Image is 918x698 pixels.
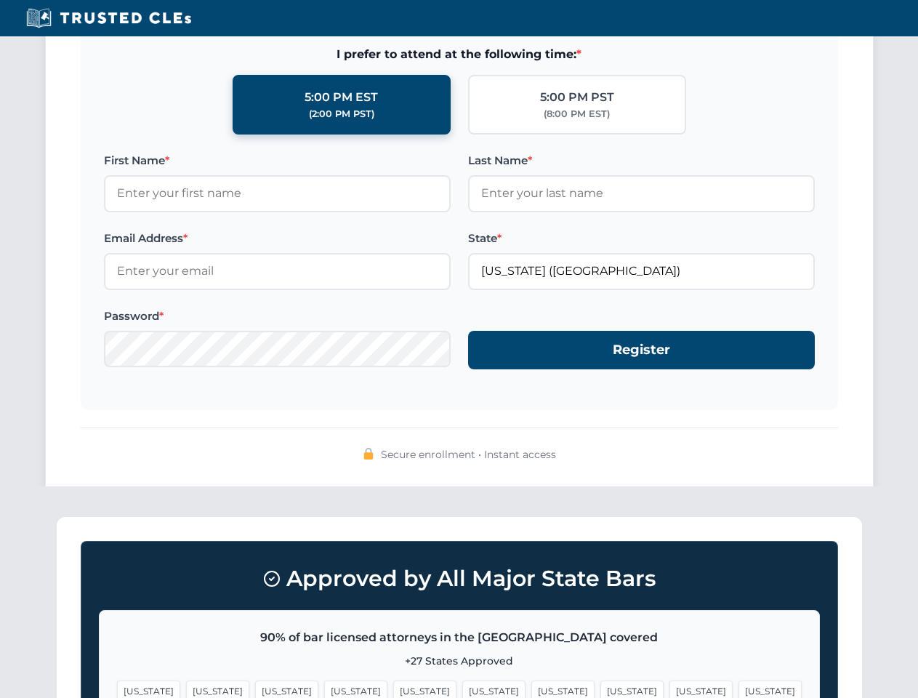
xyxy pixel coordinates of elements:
[117,628,802,647] p: 90% of bar licensed attorneys in the [GEOGRAPHIC_DATA] covered
[363,448,374,460] img: 🔒
[104,308,451,325] label: Password
[99,559,820,598] h3: Approved by All Major State Bars
[309,107,374,121] div: (2:00 PM PST)
[468,331,815,369] button: Register
[104,152,451,169] label: First Name
[540,88,614,107] div: 5:00 PM PST
[117,653,802,669] p: +27 States Approved
[22,7,196,29] img: Trusted CLEs
[468,253,815,289] input: Florida (FL)
[305,88,378,107] div: 5:00 PM EST
[104,253,451,289] input: Enter your email
[468,152,815,169] label: Last Name
[468,230,815,247] label: State
[381,446,556,462] span: Secure enrollment • Instant access
[104,230,451,247] label: Email Address
[104,175,451,212] input: Enter your first name
[468,175,815,212] input: Enter your last name
[104,45,815,64] span: I prefer to attend at the following time:
[544,107,610,121] div: (8:00 PM EST)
